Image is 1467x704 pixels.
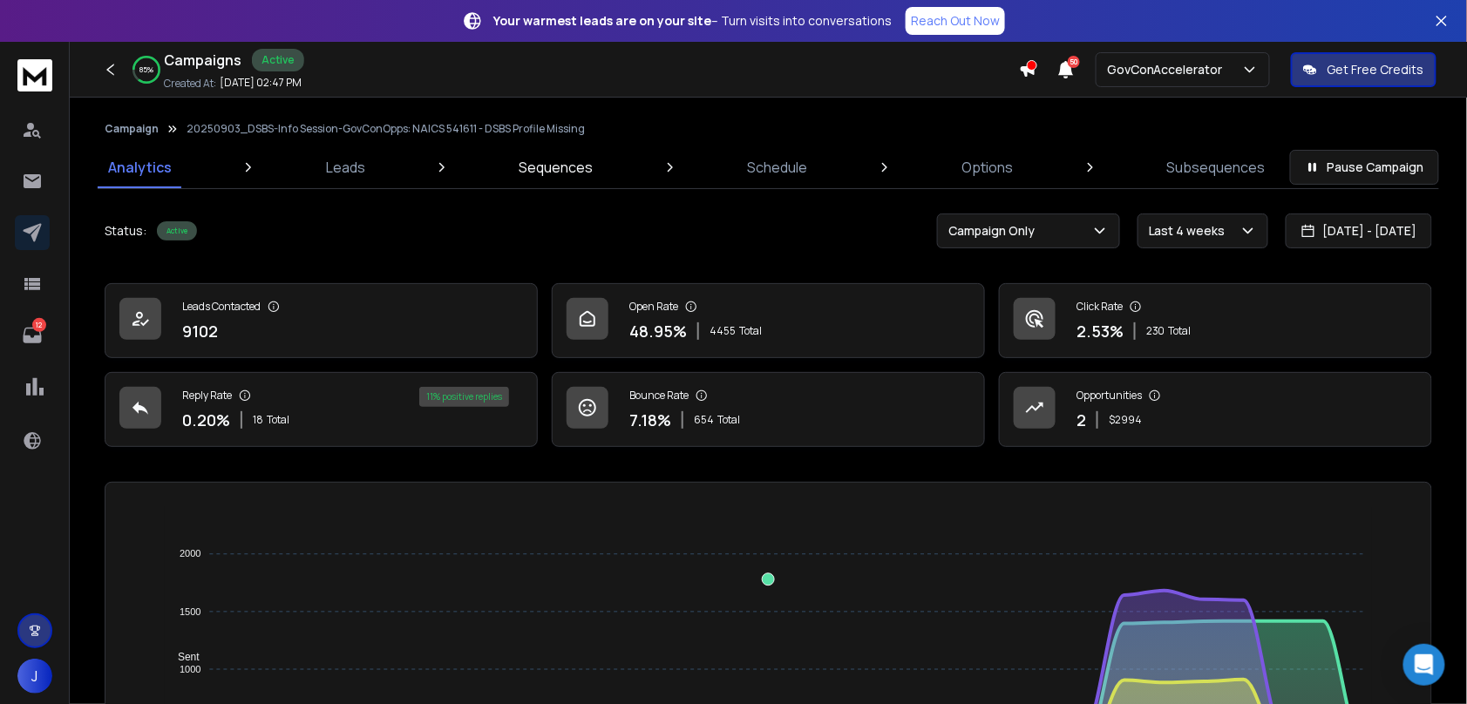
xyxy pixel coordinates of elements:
div: Active [252,49,304,71]
a: Click Rate2.53%230Total [999,283,1432,358]
p: Leads Contacted [182,300,261,314]
button: J [17,659,52,694]
span: 18 [253,413,263,427]
a: Subsequences [1157,146,1276,188]
div: Active [157,221,197,240]
p: Subsequences [1167,157,1266,178]
a: 12 [15,318,50,353]
div: 11 % positive replies [419,387,509,407]
p: [DATE] 02:47 PM [220,76,302,90]
p: Bounce Rate [629,389,689,403]
tspan: 2000 [180,549,200,559]
p: $ 2994 [1109,413,1142,427]
span: 654 [694,413,714,427]
p: Get Free Credits [1328,61,1424,78]
p: Schedule [747,157,807,178]
a: Reach Out Now [906,7,1005,35]
p: Created At: [164,77,216,91]
p: Reply Rate [182,389,232,403]
span: Total [717,413,740,427]
p: Last 4 weeks [1149,222,1233,240]
p: 9102 [182,319,218,343]
p: Opportunities [1076,389,1142,403]
p: Leads [326,157,365,178]
p: 0.20 % [182,408,230,432]
p: 7.18 % [629,408,671,432]
span: 50 [1068,56,1080,68]
p: 12 [32,318,46,332]
strong: Your warmest leads are on your site [493,12,711,29]
a: Bounce Rate7.18%654Total [552,372,985,447]
a: Analytics [98,146,182,188]
p: – Turn visits into conversations [493,12,892,30]
p: Open Rate [629,300,678,314]
tspan: 1000 [180,664,200,674]
p: Analytics [108,157,172,178]
span: Total [739,324,762,338]
tspan: 1500 [180,606,200,617]
p: GovConAccelerator [1107,61,1230,78]
p: Campaign Only [948,222,1042,240]
span: 230 [1146,324,1165,338]
p: Sequences [520,157,594,178]
p: 2.53 % [1076,319,1124,343]
p: Options [961,157,1013,178]
a: Reply Rate0.20%18Total11% positive replies [105,372,538,447]
h1: Campaigns [164,50,241,71]
p: 2 [1076,408,1086,432]
p: 20250903_DSBS-Info Session-GovConOpps: NAICS 541611 - DSBS Profile Missing [187,122,585,136]
button: Campaign [105,122,159,136]
button: [DATE] - [DATE] [1286,213,1432,248]
a: Opportunities2$2994 [999,372,1432,447]
button: Pause Campaign [1290,150,1439,185]
span: Total [267,413,289,427]
span: 4455 [710,324,736,338]
a: Options [951,146,1023,188]
span: Sent [165,651,200,663]
span: Total [1169,324,1192,338]
p: Status: [105,222,146,240]
a: Open Rate48.95%4455Total [552,283,985,358]
p: Reach Out Now [911,12,1000,30]
a: Schedule [737,146,818,188]
a: Sequences [509,146,604,188]
a: Leads Contacted9102 [105,283,538,358]
div: Open Intercom Messenger [1403,644,1445,686]
img: logo [17,59,52,91]
a: Leads [316,146,376,188]
p: 85 % [139,64,153,75]
p: Click Rate [1076,300,1123,314]
p: 48.95 % [629,319,687,343]
button: Get Free Credits [1291,52,1436,87]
